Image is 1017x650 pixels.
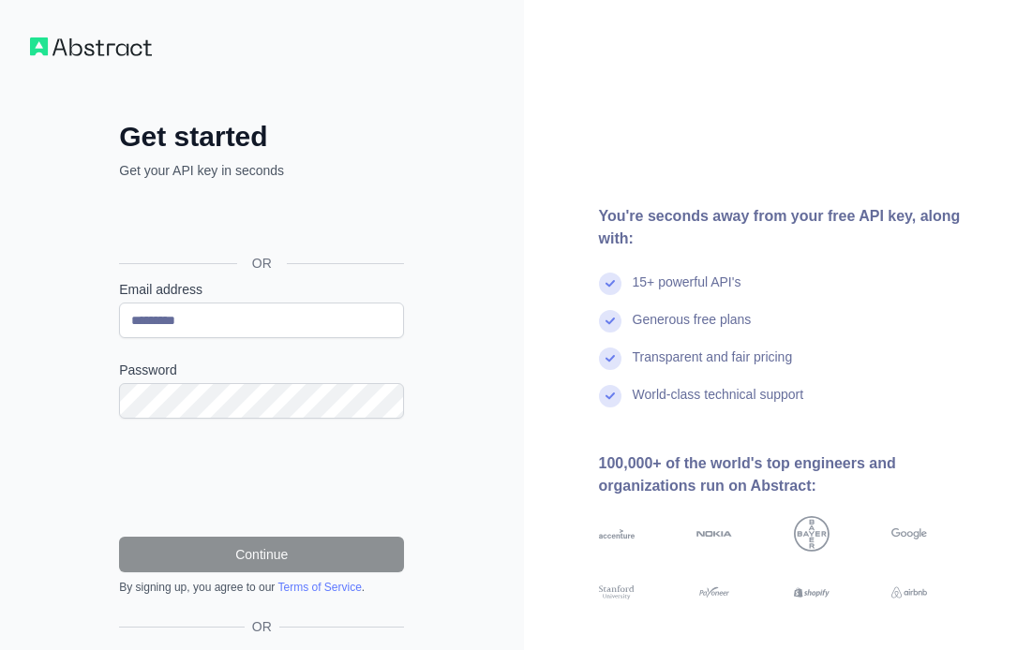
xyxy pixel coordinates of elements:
p: Get your API key in seconds [119,161,404,180]
div: Transparent and fair pricing [633,347,793,385]
span: OR [237,254,287,273]
div: 100,000+ of the world's top engineers and organizations run on Abstract: [599,452,988,497]
div: Generous free plans [633,310,752,347]
img: shopify [794,584,830,601]
iframe: Bouton "Se connecter avec Google" [110,200,410,242]
img: accenture [599,516,635,552]
div: Se connecter avec Google. S'ouvre dans un nouvel onglet. [119,200,400,242]
img: stanford university [599,584,635,601]
img: check mark [599,273,621,295]
img: nokia [696,516,732,552]
img: check mark [599,347,621,370]
a: Terms of Service [277,581,361,594]
label: Email address [119,280,404,299]
img: Workflow [30,37,152,56]
h2: Get started [119,120,404,154]
label: Password [119,361,404,379]
img: airbnb [891,584,927,601]
div: You're seconds away from your free API key, along with: [599,205,988,250]
img: check mark [599,385,621,407]
div: 15+ powerful API's [633,273,741,310]
button: Continue [119,537,404,572]
img: bayer [794,516,830,552]
img: payoneer [696,584,732,601]
img: google [891,516,927,552]
iframe: reCAPTCHA [119,441,404,514]
div: By signing up, you agree to our . [119,580,404,595]
img: check mark [599,310,621,332]
span: OR [245,617,279,636]
div: World-class technical support [633,385,804,422]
